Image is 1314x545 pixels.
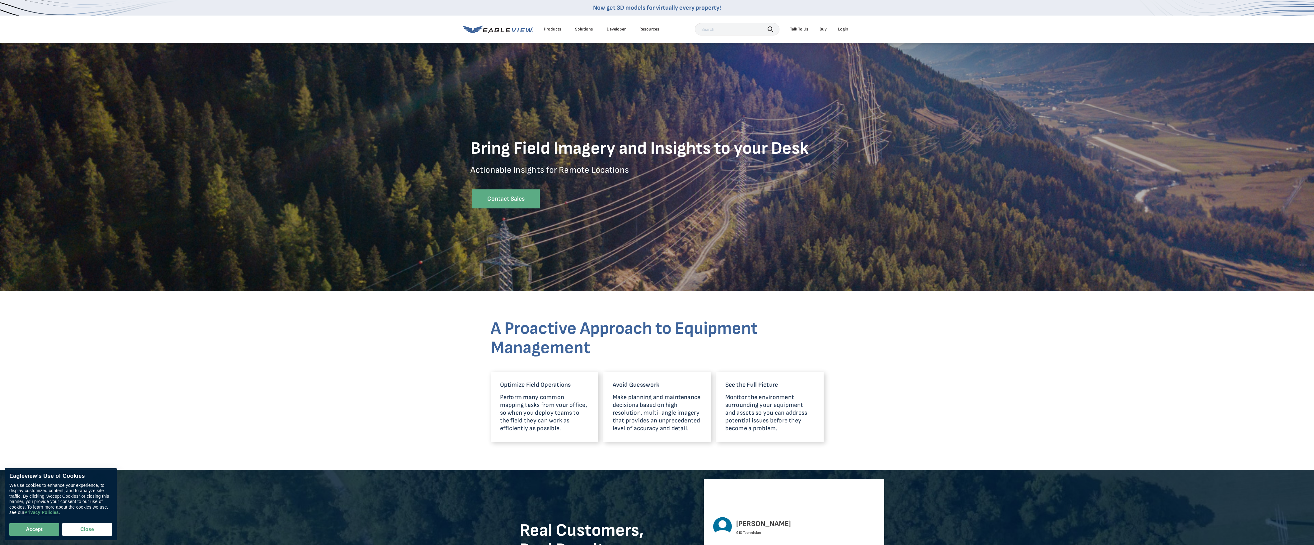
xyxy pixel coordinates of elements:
[9,523,59,536] button: Accept
[820,26,827,32] a: Buy
[725,394,814,432] p: Monitor the environment surrounding your equipment and assets so you can address potential issues...
[838,26,848,32] div: Login
[725,381,814,389] p: See the Full Picture
[695,23,779,35] input: Search
[491,319,786,367] h2: A Proactive Approach to Equipment Management
[9,483,112,515] div: We use cookies to enhance your experience, to display customized content, and to analyze site tra...
[62,523,112,536] button: Close
[713,517,732,536] img: Photo of Katherine Meixell
[472,189,540,208] a: Contact Sales
[607,26,626,32] a: Developer
[736,530,791,535] p: GIS Technician
[500,381,589,389] p: Optimize Field Operations
[639,26,659,32] div: Resources
[9,473,112,480] div: Eagleview’s Use of Cookies
[544,26,561,32] div: Products
[790,26,808,32] div: Talk To Us
[500,394,589,432] p: Perform many common mapping tasks from your office, so when you deploy teams to the field they ca...
[593,4,721,12] a: Now get 3D models for virtually every property!
[736,518,791,530] h6: [PERSON_NAME]
[575,26,593,32] div: Solutions
[470,138,844,160] h1: Bring Field Imagery and Insights to your Desk
[613,394,702,432] p: Make planning and maintenance decisions based on high resolution, multi-angle imagery that provid...
[24,510,58,515] a: Privacy Policies
[470,165,844,185] p: Actionable Insights for Remote Locations
[613,381,702,389] p: Avoid Guesswork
